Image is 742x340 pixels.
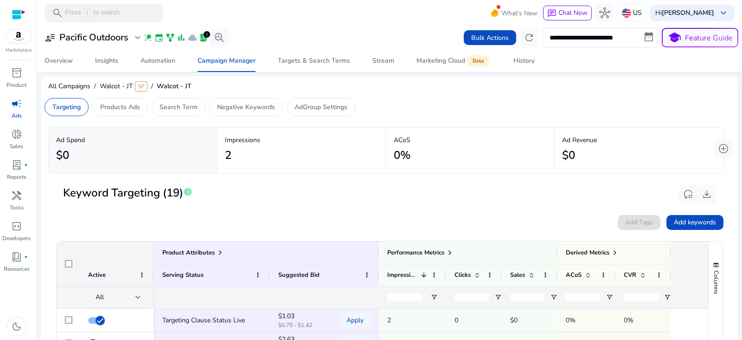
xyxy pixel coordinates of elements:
[718,143,729,154] span: add_circle
[387,271,417,279] span: Impressions
[543,6,592,20] button: chatChat Now
[599,7,610,19] span: hub
[454,316,458,325] span: 0
[83,8,91,18] span: /
[52,102,81,112] p: Targeting
[183,187,192,196] span: info
[88,271,106,279] span: Active
[712,270,720,294] span: Columns
[2,234,31,242] p: Developers
[595,4,614,22] button: hub
[662,8,714,17] b: [PERSON_NAME]
[10,142,23,150] p: Sales
[6,81,26,89] p: Product
[7,173,26,181] p: Reports
[4,265,30,273] p: Resources
[11,159,22,170] span: lab_profile
[566,271,582,279] span: ACoS
[24,255,28,259] span: fiber_manual_record
[278,314,325,319] p: $1.03
[154,33,164,42] span: event
[162,248,215,257] span: Product Attributes
[633,5,642,21] p: US
[188,33,197,42] span: cloud
[56,135,210,145] p: Ad Spend
[11,321,22,332] span: dark_mode
[45,32,56,43] span: user_attributes
[10,203,24,212] p: Tools
[65,8,120,18] p: Press to search
[63,185,183,201] span: Keyword Targeting (19)
[11,190,22,201] span: handyman
[214,32,225,43] span: search_insights
[160,102,198,112] p: Search Term
[225,135,378,145] p: Impressions
[177,33,186,42] span: bar_chart
[464,30,516,45] button: Bulk Actions
[387,248,444,257] span: Performance Metrics
[394,149,410,162] h2: 0%
[558,8,588,17] span: Chat Now
[45,58,73,64] div: Overview
[143,33,153,42] span: wand_stars
[199,33,208,42] span: lab_profile
[494,294,502,301] button: Open Filter Menu
[666,215,723,230] button: Add keywords
[11,251,22,262] span: book_4
[6,29,31,43] img: amazon.svg
[697,185,716,203] button: download
[278,58,350,64] div: Targets & Search Terms
[12,111,22,120] p: Ads
[59,32,128,43] h3: Pacific Outdoors
[11,129,22,140] span: donut_small
[471,33,509,43] span: Bulk Actions
[430,294,438,301] button: Open Filter Menu
[11,221,22,232] span: code_blocks
[56,149,69,162] h2: $0
[679,185,697,203] button: reset_settings
[622,8,631,18] img: us.svg
[100,82,133,91] span: Walcot - JT
[701,189,712,200] span: download
[210,28,229,47] button: search_insights
[566,311,607,330] p: 0%
[147,82,157,91] span: /
[624,271,636,279] span: CVR
[95,58,118,64] div: Insights
[100,102,140,112] p: Products Ads
[454,271,471,279] span: Clicks
[204,31,210,38] div: 1
[547,9,556,18] span: chat
[467,55,489,66] span: Beta
[52,7,63,19] span: search
[524,32,535,43] span: refresh
[225,149,231,162] h2: 2
[510,271,525,279] span: Sales
[162,271,204,279] span: Serving Status
[166,33,175,42] span: family_history
[566,248,609,257] span: Derived Metrics
[11,98,22,109] span: campaign
[520,28,538,47] button: refresh
[662,28,738,47] button: schoolFeature Guide
[217,102,275,112] p: Negative Keywords
[141,58,175,64] div: Automation
[294,102,347,112] p: AdGroup Settings
[562,135,716,145] p: Ad Revenue
[132,32,143,43] span: expand_more
[394,135,547,145] p: ACoS
[606,294,613,301] button: Open Filter Menu
[387,311,438,330] p: 2
[664,294,671,301] button: Open Filter Menu
[11,67,22,78] span: inventory_2
[48,82,90,91] span: All Campaigns
[714,139,733,158] button: add_circle
[198,58,256,64] div: Campaign Manager
[372,58,394,64] div: Stream
[278,322,325,328] p: $0.75 - $1.42
[668,31,681,45] span: school
[718,7,729,19] span: keyboard_arrow_down
[90,82,100,91] span: /
[416,57,491,65] div: Marketing Cloud
[683,189,694,200] span: reset_settings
